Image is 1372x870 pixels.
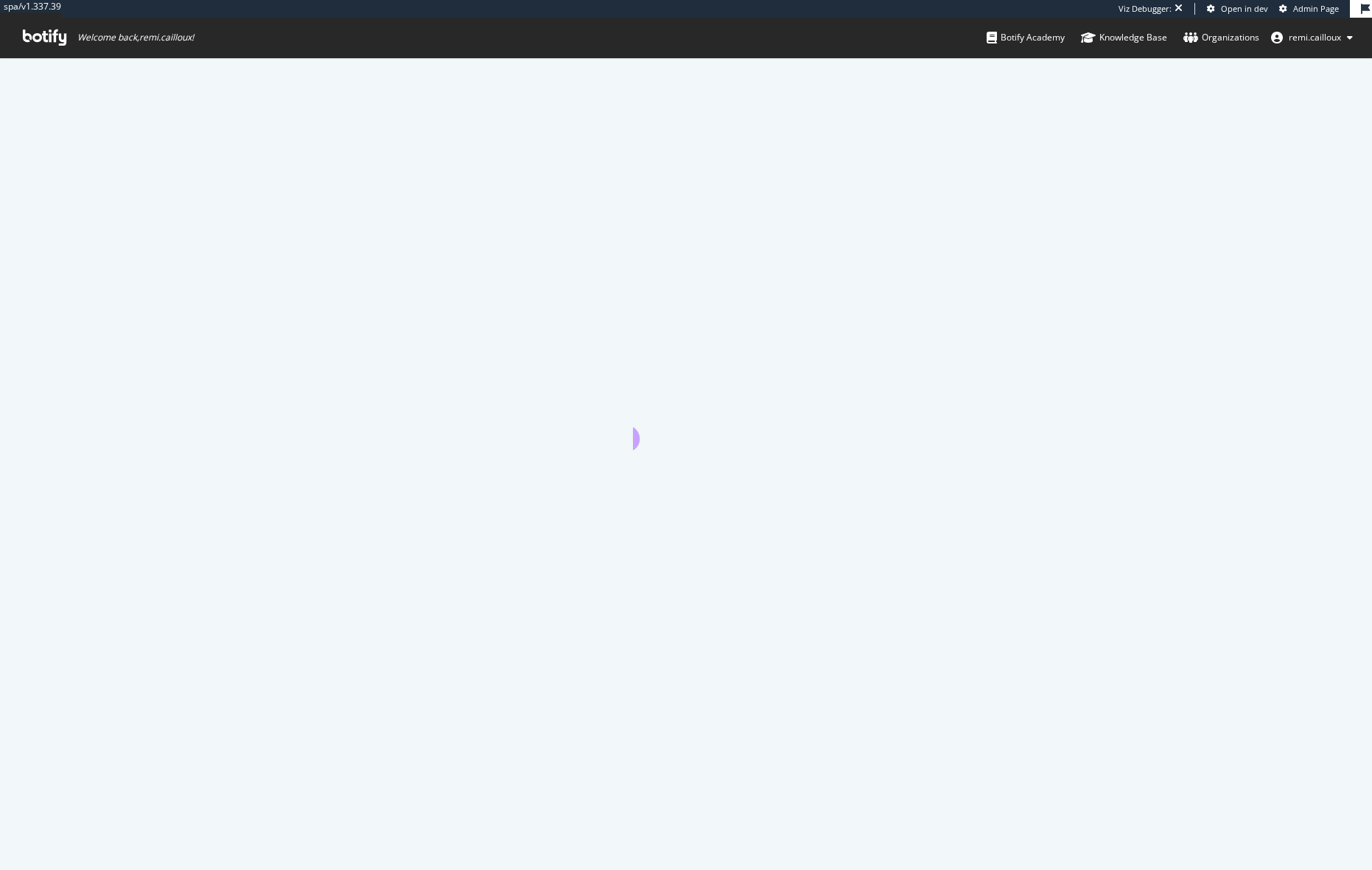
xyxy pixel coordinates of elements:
[987,18,1065,57] a: Botify Academy
[1259,26,1365,49] button: remi.cailloux
[1081,30,1167,45] div: Knowledge Base
[1289,31,1341,43] span: remi.cailloux
[1119,3,1172,15] div: Viz Debugger:
[1221,3,1268,14] span: Open in dev
[1183,18,1259,57] a: Organizations
[1279,3,1339,15] a: Admin Page
[77,32,194,43] span: Welcome back, remi.cailloux !
[1207,3,1268,15] a: Open in dev
[1081,18,1167,57] a: Knowledge Base
[1183,30,1259,45] div: Organizations
[1293,3,1339,14] span: Admin Page
[987,30,1065,45] div: Botify Academy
